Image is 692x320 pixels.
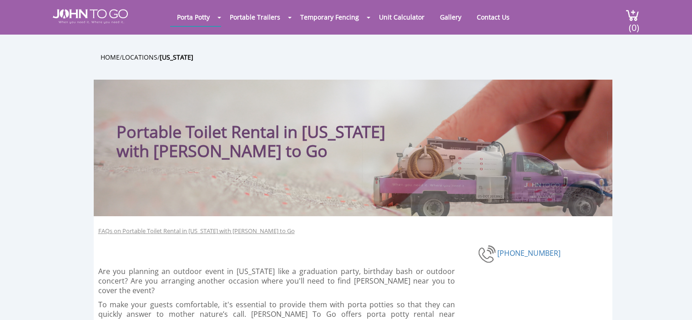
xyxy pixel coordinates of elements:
[223,8,287,26] a: Portable Trailers
[628,14,639,34] span: (0)
[116,98,410,161] h1: Portable Toilet Rental in [US_STATE] with [PERSON_NAME] to Go
[170,8,217,26] a: Porta Potty
[98,227,295,235] a: FAQs on Portable Toilet Rental in [US_STATE] with [PERSON_NAME] to Go
[98,267,455,295] p: Are you planning an outdoor event in [US_STATE] like a graduation party, birthday bash or outdoor...
[122,53,157,61] a: Locations
[53,9,128,24] img: JOHN to go
[433,8,468,26] a: Gallery
[101,52,619,62] ul: / /
[362,132,608,216] img: Truck
[497,248,561,258] a: [PHONE_NUMBER]
[160,53,193,61] a: [US_STATE]
[470,8,516,26] a: Contact Us
[478,244,497,264] img: phone-number
[101,53,120,61] a: Home
[656,284,692,320] button: Live Chat
[626,9,639,21] img: cart a
[293,8,366,26] a: Temporary Fencing
[372,8,431,26] a: Unit Calculator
